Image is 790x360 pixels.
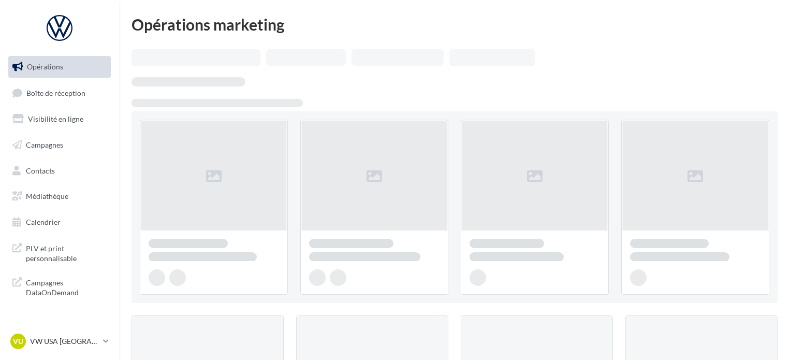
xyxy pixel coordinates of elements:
[6,185,113,207] a: Médiathèque
[26,88,85,97] span: Boîte de réception
[26,166,55,175] span: Contacts
[26,218,61,226] span: Calendrier
[26,140,63,149] span: Campagnes
[6,82,113,104] a: Boîte de réception
[6,108,113,130] a: Visibilité en ligne
[8,332,111,351] a: VU VW USA [GEOGRAPHIC_DATA]
[26,241,107,264] span: PLV et print personnalisable
[6,237,113,268] a: PLV et print personnalisable
[6,271,113,302] a: Campagnes DataOnDemand
[26,276,107,298] span: Campagnes DataOnDemand
[28,114,83,123] span: Visibilité en ligne
[6,134,113,156] a: Campagnes
[6,211,113,233] a: Calendrier
[26,192,68,200] span: Médiathèque
[6,160,113,182] a: Contacts
[131,17,778,32] div: Opérations marketing
[30,336,99,347] p: VW USA [GEOGRAPHIC_DATA]
[6,56,113,78] a: Opérations
[27,62,63,71] span: Opérations
[13,336,23,347] span: VU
